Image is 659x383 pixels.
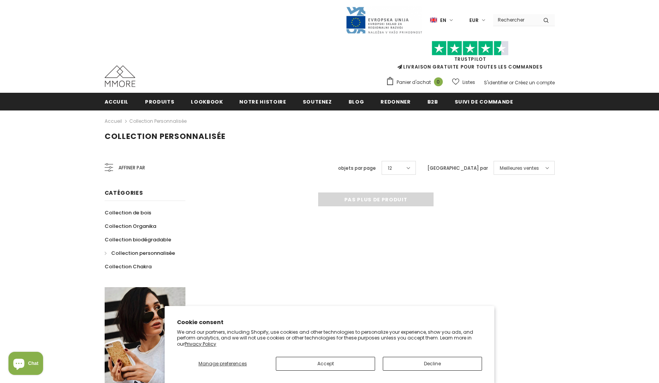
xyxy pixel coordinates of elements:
span: Collection Chakra [105,263,152,270]
input: Search Site [493,14,537,25]
span: Collection personnalisée [105,131,225,142]
span: LIVRAISON GRATUITE POUR TOUTES LES COMMANDES [386,44,555,70]
button: Manage preferences [177,357,268,371]
span: Blog [349,98,364,105]
a: Suivi de commande [455,93,513,110]
h2: Cookie consent [177,318,482,326]
a: soutenez [303,93,332,110]
span: Collection biodégradable [105,236,171,243]
a: Panier d'achat 0 [386,77,447,88]
a: Collection Chakra [105,260,152,273]
button: Accept [276,357,375,371]
a: Collection Organika [105,219,156,233]
img: Cas MMORE [105,65,135,87]
inbox-online-store-chat: Shopify online store chat [6,352,45,377]
a: Blog [349,93,364,110]
a: Produits [145,93,174,110]
a: Collection de bois [105,206,151,219]
span: 12 [388,164,392,172]
a: Créez un compte [515,79,555,86]
span: Redonner [380,98,410,105]
a: TrustPilot [454,56,486,62]
span: Manage preferences [199,360,247,367]
span: Listes [462,79,475,86]
a: Accueil [105,93,129,110]
span: EUR [469,17,479,24]
a: Lookbook [191,93,223,110]
span: Suivi de commande [455,98,513,105]
img: Javni Razpis [345,6,422,34]
span: or [509,79,514,86]
span: Lookbook [191,98,223,105]
span: soutenez [303,98,332,105]
a: Collection personnalisée [129,118,187,124]
span: Produits [145,98,174,105]
a: Javni Razpis [345,17,422,23]
button: Decline [383,357,482,371]
a: Notre histoire [239,93,286,110]
label: [GEOGRAPHIC_DATA] par [427,164,488,172]
span: B2B [427,98,438,105]
span: Catégories [105,189,143,197]
a: Redonner [380,93,410,110]
a: Listes [452,75,475,89]
span: Meilleures ventes [500,164,539,172]
span: Collection Organika [105,222,156,230]
a: Collection biodégradable [105,233,171,246]
span: en [440,17,446,24]
a: Accueil [105,117,122,126]
span: 0 [434,77,443,86]
a: B2B [427,93,438,110]
img: Faites confiance aux étoiles pilotes [432,41,509,56]
label: objets par page [338,164,376,172]
img: i-lang-1.png [430,17,437,23]
span: Panier d'achat [397,79,431,86]
span: Notre histoire [239,98,286,105]
a: Privacy Policy [185,341,216,347]
span: Collection personnalisée [111,249,175,257]
p: We and our partners, including Shopify, use cookies and other technologies to personalize your ex... [177,329,482,347]
a: S'identifier [484,79,508,86]
span: Affiner par [118,164,145,172]
span: Accueil [105,98,129,105]
span: Collection de bois [105,209,151,216]
a: Collection personnalisée [105,246,175,260]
